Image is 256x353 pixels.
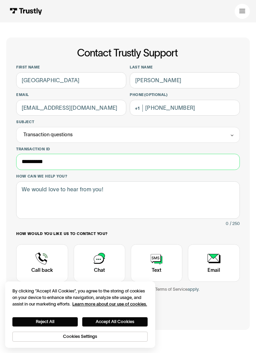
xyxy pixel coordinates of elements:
[130,92,239,97] label: Phone
[23,131,73,139] div: Transaction questions
[72,301,147,307] a: More information about your privacy, opens in a new tab
[16,72,126,88] input: Alex
[16,119,239,125] label: Subject
[226,220,228,227] div: 0
[15,47,239,58] h1: Contact Trustly Support
[130,65,239,70] label: Last name
[12,288,148,342] div: Privacy
[144,93,168,97] span: (Optional)
[16,174,239,179] label: How can we help you?
[5,281,156,348] div: Cookie banner
[12,288,148,307] div: By clicking “Accept All Cookies”, you agree to the storing of cookies on your device to enhance s...
[16,65,126,70] label: First name
[16,127,239,143] div: Transaction questions
[12,332,148,342] button: Cookies Settings
[130,100,239,116] input: (555) 555-5555
[16,65,239,320] form: Contact Trustly Support
[16,231,239,236] label: How would you like us to contact you?
[16,92,126,97] label: Email
[230,220,240,227] div: / 250
[82,317,148,327] button: Accept All Cookies
[16,147,239,152] label: Transaction ID
[10,8,42,15] img: Trustly Logo
[155,287,188,292] a: Terms of Service
[12,317,78,327] button: Reject All
[16,100,126,116] input: alex@mail.com
[130,72,239,88] input: Howard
